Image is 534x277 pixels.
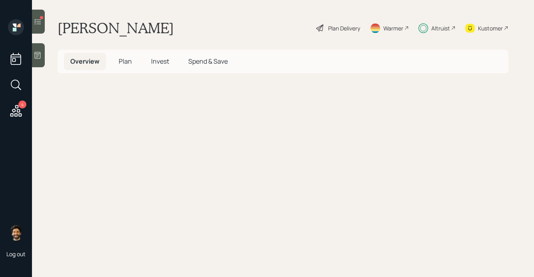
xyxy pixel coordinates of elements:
div: Warmer [383,24,403,32]
img: eric-schwartz-headshot.png [8,225,24,241]
div: 4 [18,100,26,108]
span: Spend & Save [188,57,228,66]
div: Altruist [431,24,450,32]
div: Kustomer [478,24,503,32]
span: Overview [70,57,100,66]
h1: [PERSON_NAME] [58,19,174,37]
div: Log out [6,250,26,258]
div: Plan Delivery [328,24,360,32]
span: Plan [119,57,132,66]
span: Invest [151,57,169,66]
